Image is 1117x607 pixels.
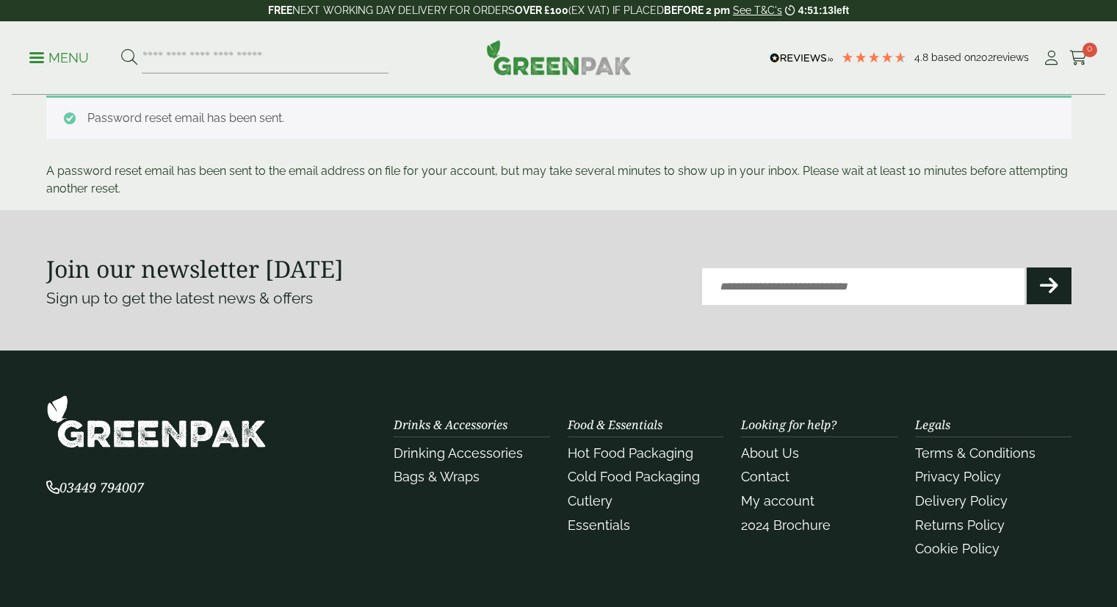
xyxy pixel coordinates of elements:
a: 03449 794007 [46,481,144,495]
span: left [834,4,849,16]
a: Bags & Wraps [394,469,480,484]
span: 202 [976,51,993,63]
strong: Join our newsletter [DATE] [46,253,344,284]
p: A password reset email has been sent to the email address on file for your account, but may take ... [46,162,1071,198]
a: Hot Food Packaging [568,445,693,461]
a: Returns Policy [915,517,1005,533]
strong: OVER £100 [515,4,568,16]
a: Cutlery [568,493,612,509]
a: About Us [741,445,799,461]
div: 4.79 Stars [841,51,907,64]
a: Cookie Policy [915,541,999,556]
img: GreenPak Supplies [46,395,267,448]
img: REVIEWS.io [770,53,834,63]
p: Sign up to get the latest news & offers [46,287,507,310]
a: Terms & Conditions [915,445,1035,461]
span: 0 [1082,43,1097,57]
span: 03449 794007 [46,478,144,496]
i: Cart [1069,51,1088,65]
a: 0 [1069,47,1088,69]
span: Based on [931,51,976,63]
a: Menu [29,49,89,64]
a: Cold Food Packaging [568,469,700,484]
i: My Account [1042,51,1060,65]
a: Contact [741,469,789,484]
img: GreenPak Supplies [486,40,632,75]
a: Essentials [568,517,630,533]
span: reviews [993,51,1029,63]
span: 4.8 [914,51,931,63]
a: Privacy Policy [915,469,1001,484]
a: Drinking Accessories [394,445,523,461]
strong: BEFORE 2 pm [664,4,730,16]
a: My account [741,493,814,509]
strong: FREE [268,4,292,16]
a: 2024 Brochure [741,517,831,533]
div: Password reset email has been sent. [46,96,1071,139]
a: See T&C's [733,4,782,16]
p: Menu [29,49,89,67]
span: 4:51:13 [798,4,834,16]
a: Delivery Policy [915,493,1008,509]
